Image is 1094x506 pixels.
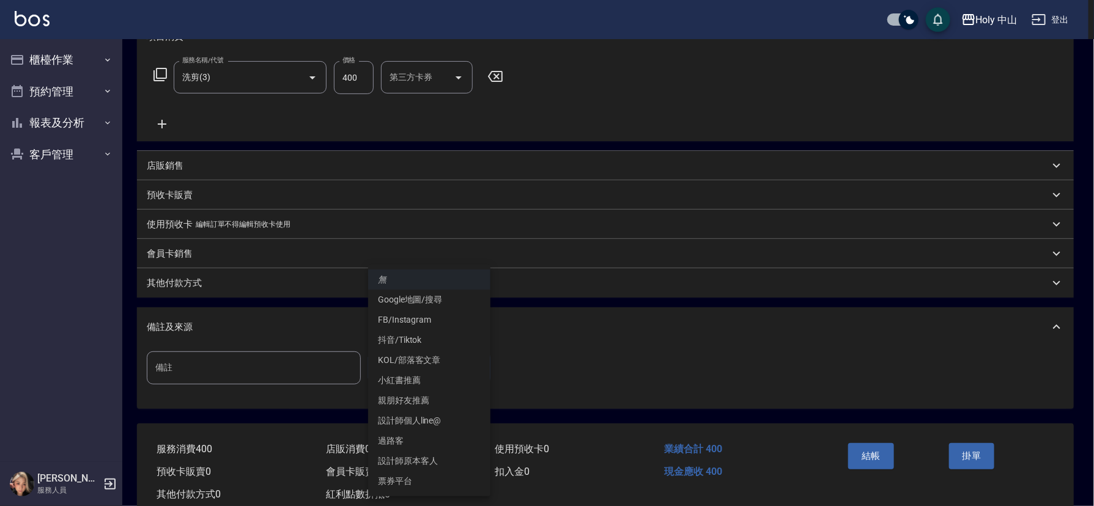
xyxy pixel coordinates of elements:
li: 過路客 [368,431,490,451]
li: 設計師原本客人 [368,451,490,471]
li: KOL/部落客文章 [368,350,490,370]
li: 抖音/Tiktok [368,330,490,350]
li: 小紅書推薦 [368,370,490,391]
li: 票券平台 [368,471,490,491]
em: 無 [378,273,386,286]
li: 親朋好友推薦 [368,391,490,411]
li: 設計師個人line@ [368,411,490,431]
li: FB/Instagram [368,310,490,330]
li: Google地圖/搜尋 [368,290,490,310]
